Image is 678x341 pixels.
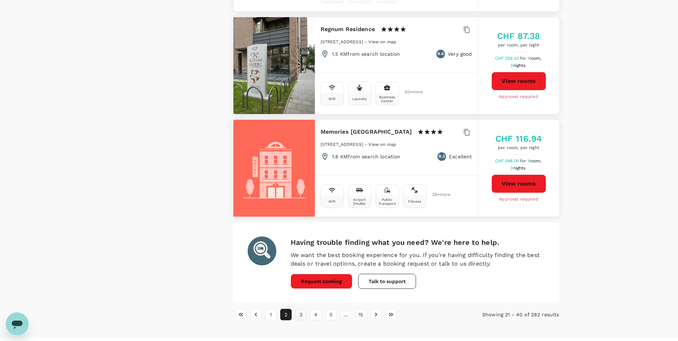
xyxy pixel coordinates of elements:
h5: CHF 87.38 [497,30,540,42]
span: room, [529,158,541,163]
span: 20 + more [405,90,415,94]
p: Showing 21 - 40 of 282 results [450,311,559,318]
button: Go to previous page [250,309,262,320]
button: Go to first page [235,309,247,320]
h6: Memories [GEOGRAPHIC_DATA] [321,127,412,137]
span: 1 [528,56,543,61]
a: View on map [368,141,396,147]
h6: Having trouble finding what you need? We're here to help. [291,237,545,248]
div: Airport Shuttle [350,198,370,206]
button: Go to page 1 [265,309,277,320]
iframe: Button to launch messaging window [6,312,29,335]
p: Excellent [449,153,472,160]
span: [STREET_ADDRESS] [321,39,363,44]
div: Business Center [377,95,397,103]
span: per room, per night [495,144,542,152]
span: per room, per night [497,42,540,49]
div: Wifi [328,97,336,101]
button: Go to page 4 [310,309,322,320]
button: page 2 [280,309,292,320]
div: … [340,311,352,318]
span: - [365,39,368,44]
button: View rooms [491,174,546,193]
span: for [520,158,527,163]
div: Wifi [328,199,336,203]
span: 9.3 [439,153,445,160]
span: 3 [510,165,526,170]
button: Talk to support [358,274,416,289]
span: CHF 259.33 [495,56,520,61]
button: View rooms [491,72,546,90]
span: [STREET_ADDRESS] [321,142,363,147]
span: nights [513,63,526,68]
span: CHF 348.00 [495,158,520,163]
a: View on map [368,39,396,44]
button: Request booking [291,274,352,289]
span: room, [529,56,541,61]
div: Laundry [352,97,367,101]
nav: pagination navigation [233,309,451,320]
p: Very good [448,50,472,58]
span: 26 + more [432,192,443,197]
button: Go to next page [370,309,382,320]
button: Go to page 15 [355,309,367,320]
span: View on map [368,142,396,147]
div: Public Transport [377,198,397,206]
span: 3 [510,63,526,68]
span: 1 [528,158,543,163]
span: for [520,56,527,61]
span: - [365,142,368,147]
button: Go to page 5 [325,309,337,320]
h6: Regnum Residence [321,24,375,34]
p: 1.8 KM from search location [332,153,401,160]
p: We want the best booking experience for you. If you're having difficulty finding the best deals o... [291,251,545,268]
div: Fitness [408,199,421,203]
span: nights [513,165,526,170]
span: 8.6 [437,50,444,58]
button: Go to page 3 [295,309,307,320]
button: Go to last page [385,309,397,320]
p: 1.5 KM from search location [332,50,400,58]
span: Approval required [499,196,538,203]
h5: CHF 116.94 [495,133,542,144]
span: Approval required [499,93,538,100]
